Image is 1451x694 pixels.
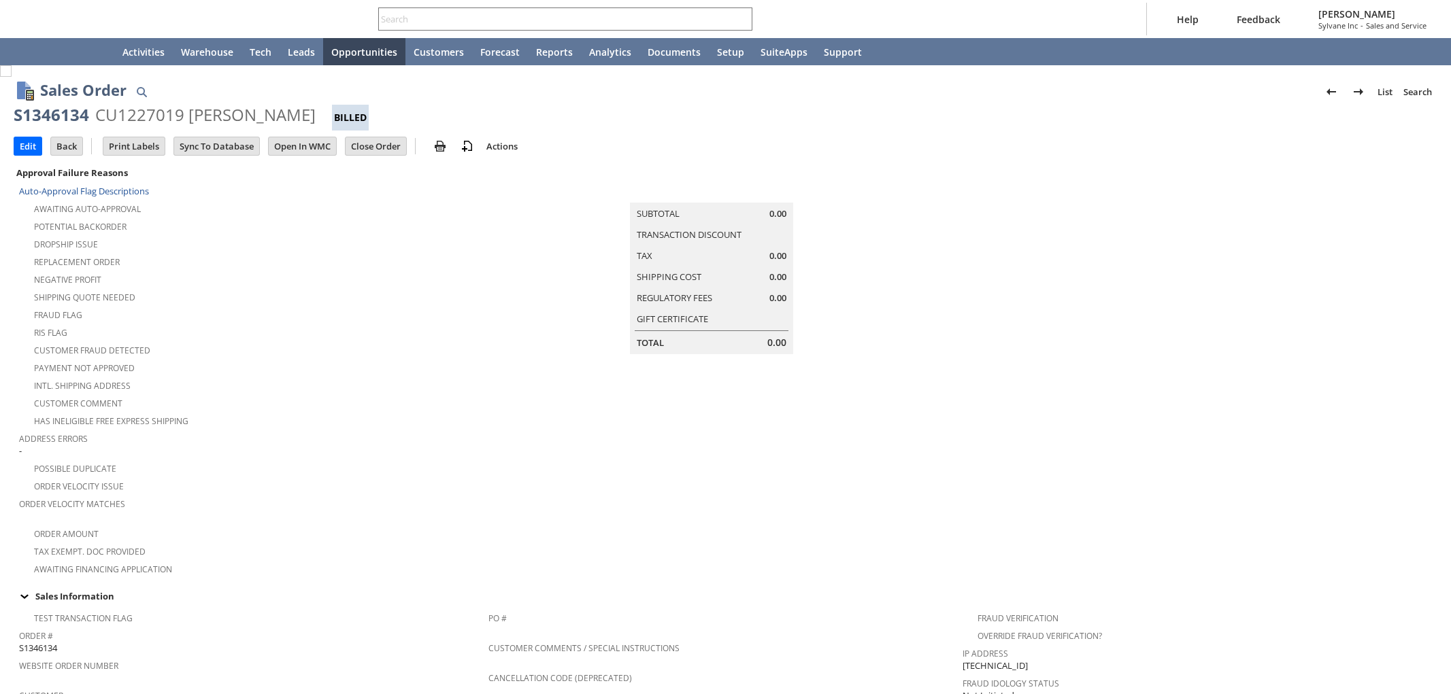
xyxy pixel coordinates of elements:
a: IP Address [963,648,1008,659]
a: Subtotal [637,207,680,220]
a: Actions [481,140,523,152]
span: Warehouse [181,46,233,58]
div: S1346134 [14,104,89,126]
svg: Recent Records [24,44,41,60]
a: Awaiting Auto-Approval [34,203,141,215]
div: Approval Failure Reasons [14,164,483,181]
div: Billed [332,105,369,131]
span: Feedback [1237,13,1280,26]
a: Transaction Discount [637,228,741,241]
img: add-record.svg [459,138,476,154]
a: Address Errors [19,433,88,445]
a: Intl. Shipping Address [34,380,131,392]
img: Quick Find [133,84,150,100]
input: Search [379,11,733,27]
a: Setup [709,38,752,65]
div: CU1227019 [PERSON_NAME] [95,104,316,126]
span: Tech [250,46,271,58]
a: Recent Records [16,38,49,65]
a: Cancellation Code (deprecated) [488,672,632,684]
span: Analytics [589,46,631,58]
span: Help [1177,13,1199,26]
a: Fraud Flag [34,309,82,321]
img: Next [1350,84,1367,100]
a: Reports [528,38,581,65]
a: Order # [19,630,53,642]
svg: Home [90,44,106,60]
a: Override Fraud Verification? [978,630,1102,642]
caption: Summary [630,181,793,203]
span: - [1361,20,1363,31]
input: Close Order [346,137,406,155]
a: Shipping Cost [637,271,701,283]
input: Back [51,137,82,155]
a: Activities [114,38,173,65]
img: print.svg [432,138,448,154]
a: Support [816,38,870,65]
input: Sync To Database [174,137,259,155]
span: [PERSON_NAME] [1318,7,1427,20]
span: 0.00 [769,292,786,305]
a: Payment not approved [34,362,135,374]
a: Potential Backorder [34,221,127,232]
a: Documents [639,38,709,65]
span: S1346134 [19,642,57,655]
span: SuiteApps [761,46,807,58]
a: PO # [488,612,507,624]
a: Opportunities [323,38,405,65]
svg: Search [733,11,750,27]
span: 0.00 [767,336,786,349]
a: Forecast [472,38,528,65]
a: Regulatory Fees [637,292,712,304]
div: Sales Information [14,587,1432,605]
span: Customers [414,46,464,58]
span: Opportunities [331,46,397,58]
a: Fraud Verification [978,612,1058,624]
span: Sales and Service [1366,20,1427,31]
h1: Sales Order [40,79,127,101]
span: Leads [288,46,315,58]
span: Reports [536,46,573,58]
a: Negative Profit [34,274,101,285]
a: Order Velocity Issue [34,481,124,492]
a: Tech [241,38,280,65]
span: Forecast [480,46,520,58]
a: Customer Comments / Special Instructions [488,642,680,654]
span: Support [824,46,862,58]
a: Fraud Idology Status [963,678,1059,689]
a: Analytics [581,38,639,65]
span: 0.00 [769,271,786,283]
a: Dropship Issue [34,239,98,250]
a: Order Velocity Matches [19,498,125,510]
a: Total [637,336,664,349]
a: Tax [637,249,652,262]
a: SuiteApps [752,38,816,65]
a: Home [82,38,114,65]
a: Search [1398,81,1437,103]
a: Customer Comment [34,398,122,409]
span: - [19,445,22,457]
a: Leads [280,38,323,65]
input: Print Labels [103,137,165,155]
div: Shortcuts [49,38,82,65]
span: Sylvane Inc [1318,20,1358,31]
a: Awaiting Financing Application [34,563,172,575]
a: Auto-Approval Flag Descriptions [19,185,149,197]
a: Customer Fraud Detected [34,345,150,356]
svg: Shortcuts [57,44,73,60]
a: Gift Certificate [637,313,708,325]
a: Order Amount [34,528,99,540]
a: Customers [405,38,472,65]
a: Has Ineligible Free Express Shipping [34,415,188,427]
span: Setup [717,46,744,58]
input: Edit [14,137,41,155]
a: List [1372,81,1398,103]
span: 0.00 [769,249,786,262]
td: Sales Information [14,587,1437,605]
input: Open In WMC [269,137,336,155]
span: [TECHNICAL_ID] [963,659,1028,672]
a: Possible Duplicate [34,463,116,474]
span: Activities [122,46,165,58]
a: Shipping Quote Needed [34,292,135,303]
a: RIS flag [34,327,67,339]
